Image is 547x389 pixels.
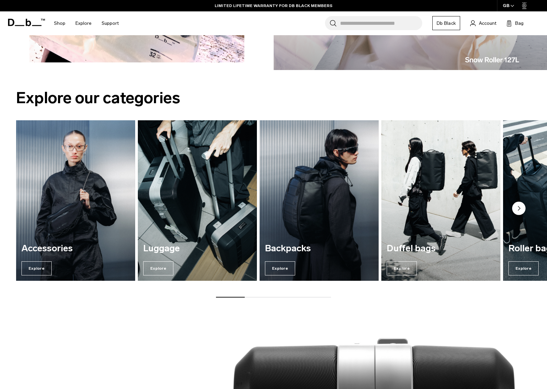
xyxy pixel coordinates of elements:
[432,16,460,30] a: Db Black
[265,244,373,254] h3: Backpacks
[387,244,495,254] h3: Duffel bags
[54,11,65,35] a: Shop
[138,120,257,281] a: Luggage Explore
[21,261,52,275] span: Explore
[381,120,500,281] div: 4 / 7
[16,120,135,281] div: 1 / 7
[143,244,252,254] h3: Luggage
[49,11,124,35] nav: Main Navigation
[508,261,539,275] span: Explore
[512,202,526,216] button: Next slide
[16,120,135,281] a: Accessories Explore
[102,11,119,35] a: Support
[479,20,496,27] span: Account
[143,261,173,275] span: Explore
[515,20,524,27] span: Bag
[215,3,332,9] a: LIMITED LIFETIME WARRANTY FOR DB BLACK MEMBERS
[21,244,130,254] h3: Accessories
[260,120,379,281] div: 3 / 7
[470,19,496,27] a: Account
[16,86,531,110] h2: Explore our categories
[265,261,295,275] span: Explore
[506,19,524,27] button: Bag
[260,120,379,281] a: Backpacks Explore
[381,120,500,281] a: Duffel bags Explore
[387,261,417,275] span: Explore
[138,120,257,281] div: 2 / 7
[75,11,92,35] a: Explore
